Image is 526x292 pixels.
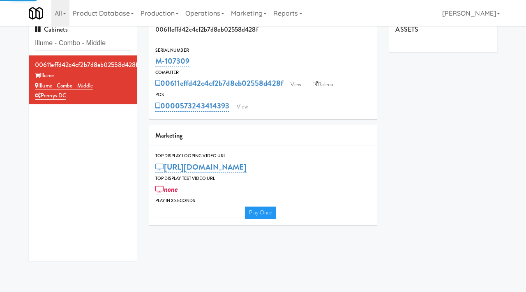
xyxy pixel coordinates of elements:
[149,19,377,40] div: 00611effd42c4cf2b7d8eb02558d428f
[35,82,93,90] a: Illume - Combo - Middle
[29,55,137,104] li: 00611effd42c4cf2b7d8eb02558d428fIllume Illume - Combo - MiddlePennys DC
[233,101,251,113] a: View
[29,6,43,21] img: Micromart
[245,207,277,219] a: Play Once
[35,36,131,51] input: Search cabinets
[155,69,371,77] div: Computer
[35,71,131,81] div: Illume
[155,161,247,173] a: [URL][DOMAIN_NAME]
[155,184,178,195] a: none
[155,55,190,67] a: M-107309
[286,78,305,91] a: View
[395,25,418,34] span: ASSETS
[155,78,283,89] a: 00611effd42c4cf2b7d8eb02558d428f
[309,78,337,91] a: Balena
[155,91,371,99] div: POS
[35,92,66,100] a: Pennys DC
[35,59,131,71] div: 00611effd42c4cf2b7d8eb02558d428f
[155,100,230,112] a: 0000573243414393
[35,25,68,34] span: Cabinets
[155,175,371,183] div: Top Display Test Video Url
[155,131,183,140] span: Marketing
[155,152,371,160] div: Top Display Looping Video Url
[155,46,371,55] div: Serial Number
[155,197,371,205] div: Play in X seconds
